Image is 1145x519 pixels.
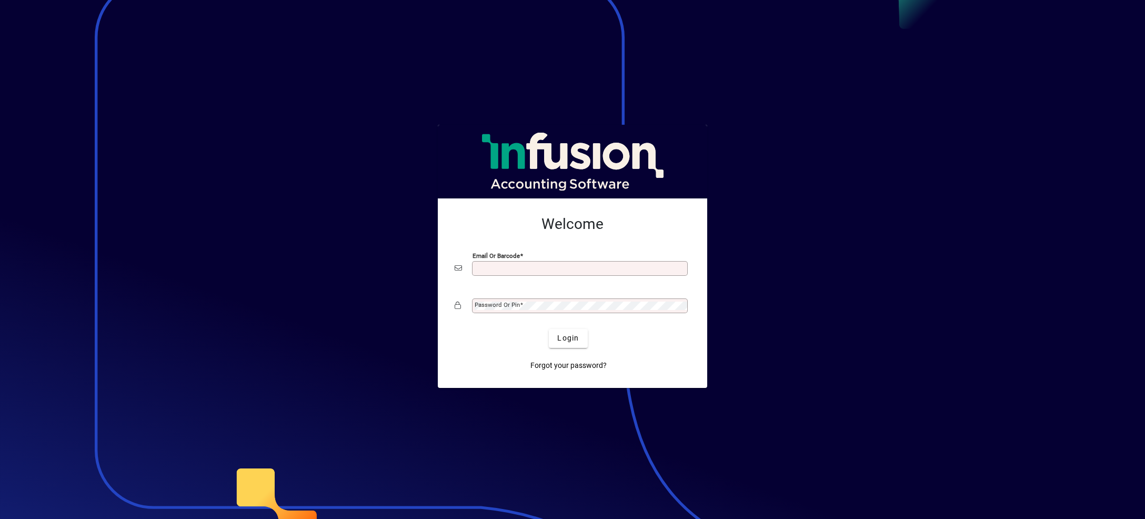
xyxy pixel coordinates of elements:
[475,301,520,308] mat-label: Password or Pin
[530,360,607,371] span: Forgot your password?
[526,356,611,375] a: Forgot your password?
[473,252,520,259] mat-label: Email or Barcode
[549,329,587,348] button: Login
[557,333,579,344] span: Login
[455,215,690,233] h2: Welcome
